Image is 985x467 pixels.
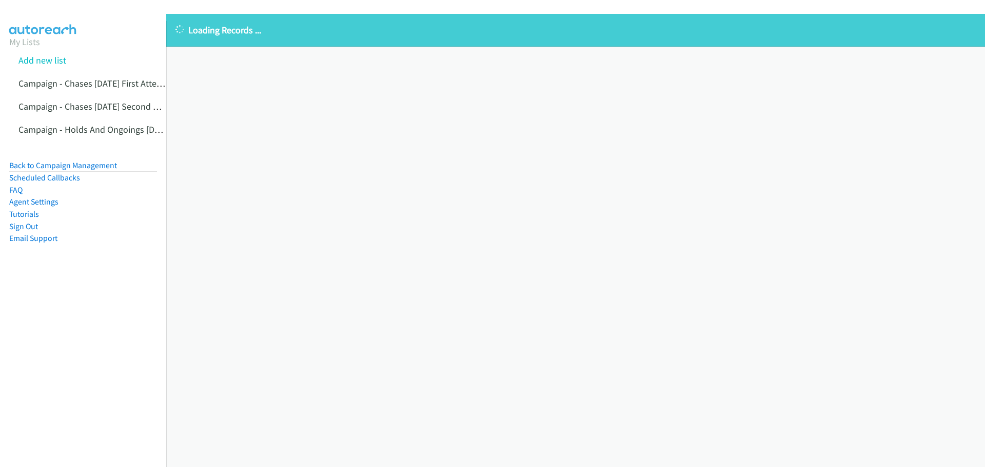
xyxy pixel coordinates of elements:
[9,36,40,48] a: My Lists
[18,124,171,135] a: Campaign - Holds And Ongoings [DATE]
[9,173,80,182] a: Scheduled Callbacks
[175,23,976,37] p: Loading Records ...
[9,185,23,195] a: FAQ
[18,100,185,112] a: Campaign - Chases [DATE] Second Attempt
[9,197,58,207] a: Agent Settings
[9,209,39,219] a: Tutorials
[9,233,57,243] a: Email Support
[9,160,117,170] a: Back to Campaign Management
[18,77,172,89] a: Campaign - Chases [DATE] First Attempt
[18,54,66,66] a: Add new list
[9,221,38,231] a: Sign Out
